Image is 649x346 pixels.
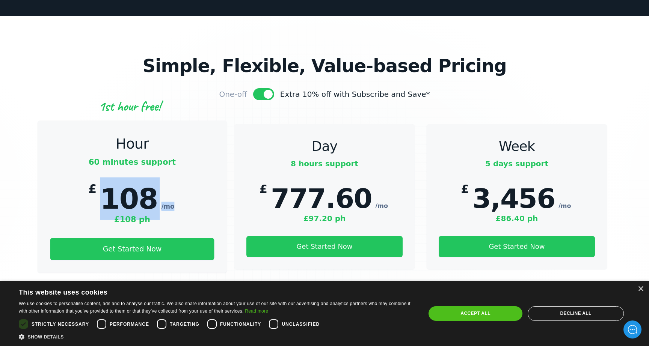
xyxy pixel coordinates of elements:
p: 5 days support [439,158,595,169]
a: Get Started Now [50,238,214,260]
p: £108 ph [50,214,214,226]
span: 108 [100,182,158,215]
a: Get Started Now [439,236,595,257]
p: 60 minutes support [50,156,214,168]
span: /mo [558,202,571,211]
span: /mo [375,202,388,211]
p: 8 hours support [246,158,403,169]
span: We use cookies to personalise content, ads and to analyse our traffic. We also share information ... [19,301,411,314]
div: Close [638,286,643,292]
div: Accept all [429,306,522,320]
p: £86.40 ph [439,213,595,224]
span: 777.60 [271,183,372,214]
span: /mo [161,202,174,211]
button: New conversation [12,85,139,100]
span: Functionality [220,321,261,328]
span: £ [88,182,97,196]
h3: Day [246,136,403,156]
span: Strictly necessary [32,321,89,328]
span: Unclassified [282,321,320,328]
span: Performance [110,321,149,328]
div: This website uses cookies [19,286,395,297]
h1: Hello there! [11,46,139,58]
span: Show details [28,334,64,340]
a: Read more, opens a new window [245,308,268,314]
div: One-off [219,89,247,100]
h3: Simple, Flexible, Value-based Pricing [42,52,607,79]
a: Get Started Now [246,236,403,257]
h2: How can we help? [11,59,139,71]
span: 3,456 [472,183,555,214]
span: £ [260,182,267,196]
div: Decline all [528,306,624,320]
h3: Hour [50,133,214,155]
img: 1st Hour Free [101,100,163,112]
iframe: gist-messenger-bubble-iframe [623,320,641,338]
span: Targeting [170,321,199,328]
span: £ [461,182,469,196]
div: Show details [19,333,414,340]
p: £97.20 ph [246,213,403,224]
img: Company Logo [11,12,55,24]
div: Extra 10% off with Subscribe and Save* [280,89,430,100]
h3: Week [439,136,595,156]
span: New conversation [48,89,90,95]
